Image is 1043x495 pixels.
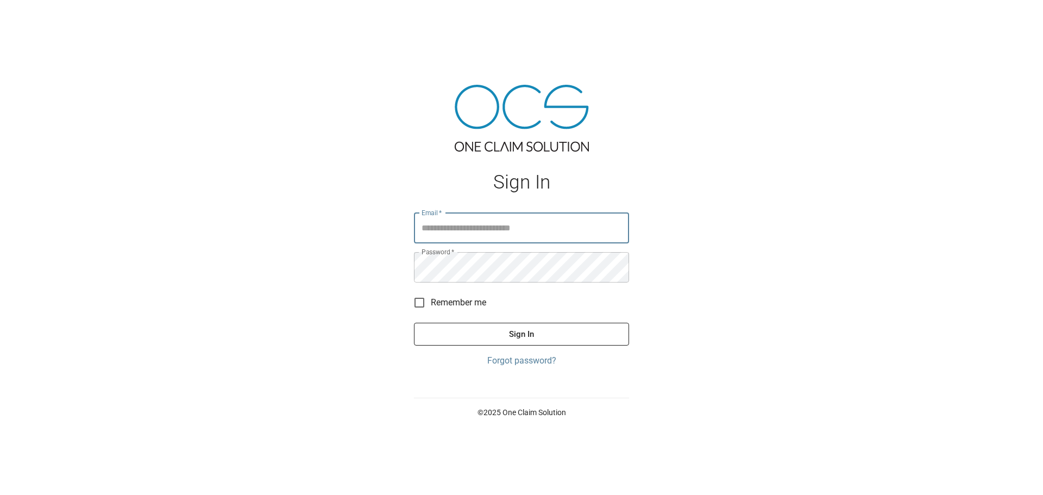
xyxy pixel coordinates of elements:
span: Remember me [431,296,486,309]
img: ocs-logo-tra.png [455,85,589,152]
p: © 2025 One Claim Solution [414,407,629,418]
label: Password [422,247,454,256]
label: Email [422,208,442,217]
h1: Sign In [414,171,629,193]
a: Forgot password? [414,354,629,367]
button: Sign In [414,323,629,346]
img: ocs-logo-white-transparent.png [13,7,56,28]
